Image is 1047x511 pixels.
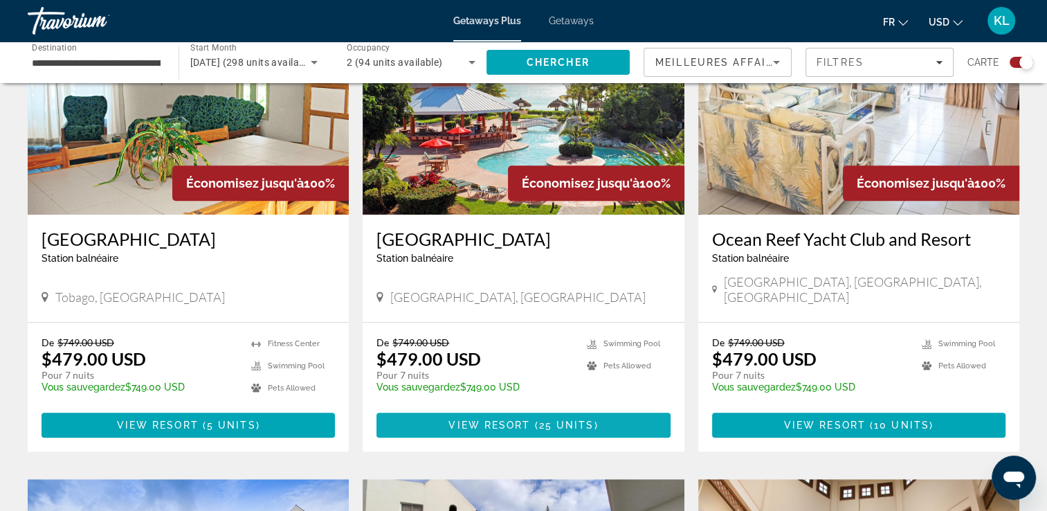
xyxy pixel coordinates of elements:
[843,165,1019,201] div: 100%
[539,420,594,431] span: 25 units
[190,57,316,68] span: [DATE] (298 units available)
[655,57,788,68] span: Meilleures affaires
[603,361,651,370] span: Pets Allowed
[712,348,817,369] p: $479.00 USD
[28,3,166,39] a: Travorium
[992,456,1036,500] iframe: Bouton de lancement de la fenêtre de messagerie
[390,289,646,305] span: [GEOGRAPHIC_DATA], [GEOGRAPHIC_DATA]
[42,369,237,382] p: Pour 7 nuits
[448,420,530,431] span: View Resort
[994,14,1010,28] span: KL
[967,53,999,72] span: Carte
[712,382,796,393] span: Vous sauvegardez
[376,337,389,348] span: De
[376,382,460,393] span: Vous sauvegardez
[983,6,1019,35] button: User Menu
[866,420,934,431] span: ( )
[857,176,974,190] span: Économisez jusqu'à
[55,289,225,305] span: Tobago, [GEOGRAPHIC_DATA]
[32,55,161,71] input: Select destination
[527,57,590,68] span: Chercher
[883,12,908,32] button: Change language
[712,337,725,348] span: De
[938,361,986,370] span: Pets Allowed
[522,176,639,190] span: Économisez jusqu'à
[817,57,864,68] span: Filtres
[172,165,349,201] div: 100%
[199,420,260,431] span: ( )
[508,165,684,201] div: 100%
[530,420,598,431] span: ( )
[486,50,630,75] button: Search
[268,361,325,370] span: Swimming Pool
[186,176,304,190] span: Économisez jusqu'à
[712,382,908,393] p: $749.00 USD
[376,253,453,264] span: Station balnéaire
[376,369,572,382] p: Pour 7 nuits
[453,15,521,26] a: Getaways Plus
[42,348,146,369] p: $479.00 USD
[207,420,256,431] span: 5 units
[268,339,320,348] span: Fitness Center
[376,382,572,393] p: $749.00 USD
[883,17,895,28] span: fr
[268,384,316,393] span: Pets Allowed
[655,54,780,71] mat-select: Sort by
[32,42,77,52] span: Destination
[728,337,785,348] span: $749.00 USD
[42,382,125,393] span: Vous sauvegardez
[42,337,54,348] span: De
[603,339,660,348] span: Swimming Pool
[347,43,390,53] span: Occupancy
[57,337,114,348] span: $749.00 USD
[929,17,949,28] span: USD
[42,413,335,438] button: View Resort(5 units)
[712,369,908,382] p: Pour 7 nuits
[42,228,335,249] a: [GEOGRAPHIC_DATA]
[724,274,1005,305] span: [GEOGRAPHIC_DATA], [GEOGRAPHIC_DATA], [GEOGRAPHIC_DATA]
[42,382,237,393] p: $749.00 USD
[874,420,929,431] span: 10 units
[190,43,237,53] span: Start Month
[117,420,199,431] span: View Resort
[376,228,670,249] a: [GEOGRAPHIC_DATA]
[42,253,118,264] span: Station balnéaire
[712,253,789,264] span: Station balnéaire
[712,228,1005,249] a: Ocean Reef Yacht Club and Resort
[929,12,963,32] button: Change currency
[392,337,449,348] span: $749.00 USD
[347,57,443,68] span: 2 (94 units available)
[712,413,1005,438] button: View Resort(10 units)
[784,420,866,431] span: View Resort
[376,413,670,438] button: View Resort(25 units)
[549,15,594,26] a: Getaways
[805,48,954,77] button: Filters
[938,339,995,348] span: Swimming Pool
[376,348,481,369] p: $479.00 USD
